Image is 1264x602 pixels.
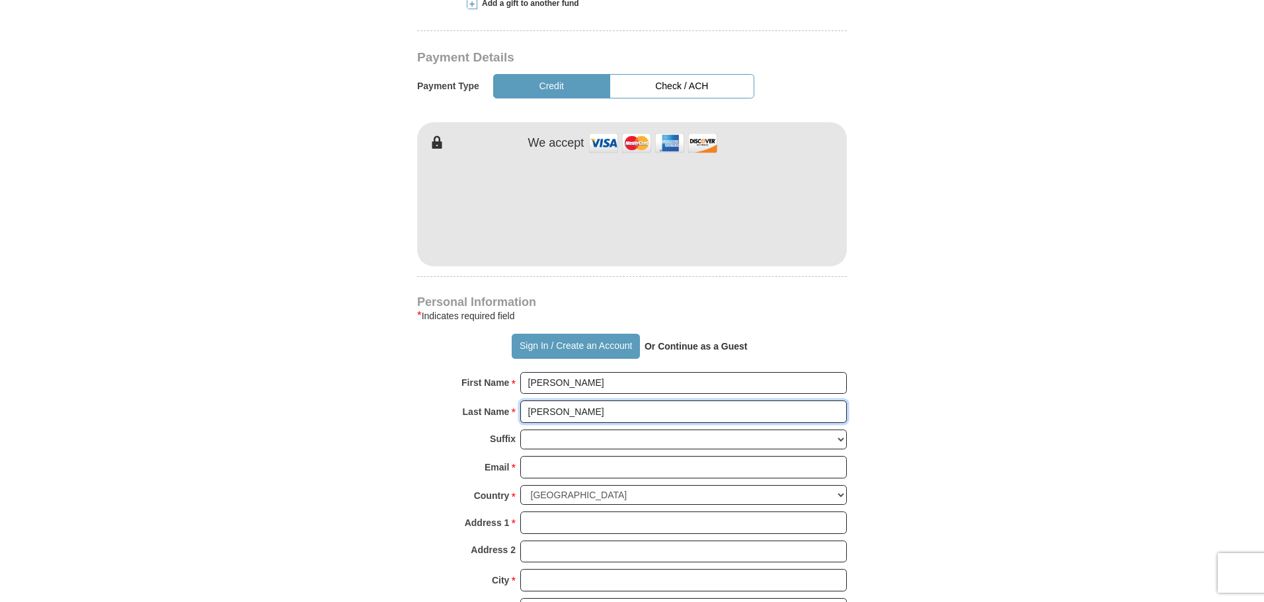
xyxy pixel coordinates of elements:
[645,341,748,352] strong: Or Continue as a Guest
[465,513,510,532] strong: Address 1
[417,297,847,307] h4: Personal Information
[512,334,639,359] button: Sign In / Create an Account
[474,486,510,505] strong: Country
[417,308,847,324] div: Indicates required field
[493,74,610,98] button: Credit
[490,430,516,448] strong: Suffix
[587,129,719,157] img: credit cards accepted
[417,50,754,65] h3: Payment Details
[471,541,516,559] strong: Address 2
[485,458,509,476] strong: Email
[463,402,510,421] strong: Last Name
[610,74,754,98] button: Check / ACH
[492,571,509,589] strong: City
[461,373,509,392] strong: First Name
[417,81,479,92] h5: Payment Type
[528,136,584,151] h4: We accept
